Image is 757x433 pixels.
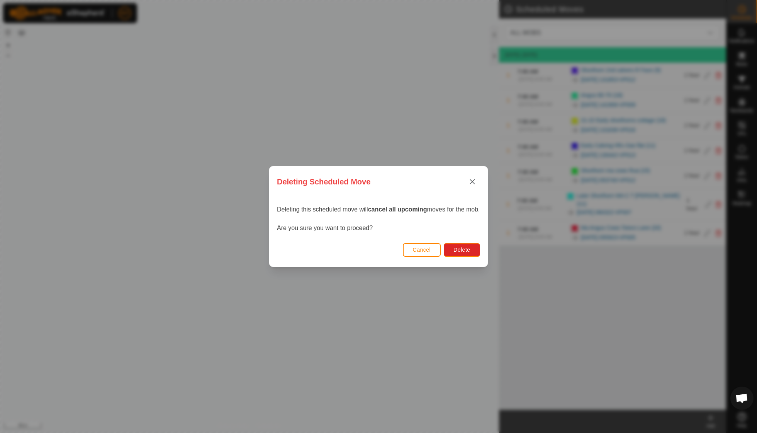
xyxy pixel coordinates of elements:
[730,387,754,410] a: Open chat
[277,176,370,188] span: Deleting Scheduled Move
[277,223,480,233] p: Are you sure you want to proceed?
[277,205,480,214] p: Deleting this scheduled move will moves for the mob.
[413,247,431,253] span: Cancel
[368,206,427,213] strong: cancel all upcoming
[403,243,441,257] button: Cancel
[453,247,470,253] span: Delete
[444,243,480,257] button: Delete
